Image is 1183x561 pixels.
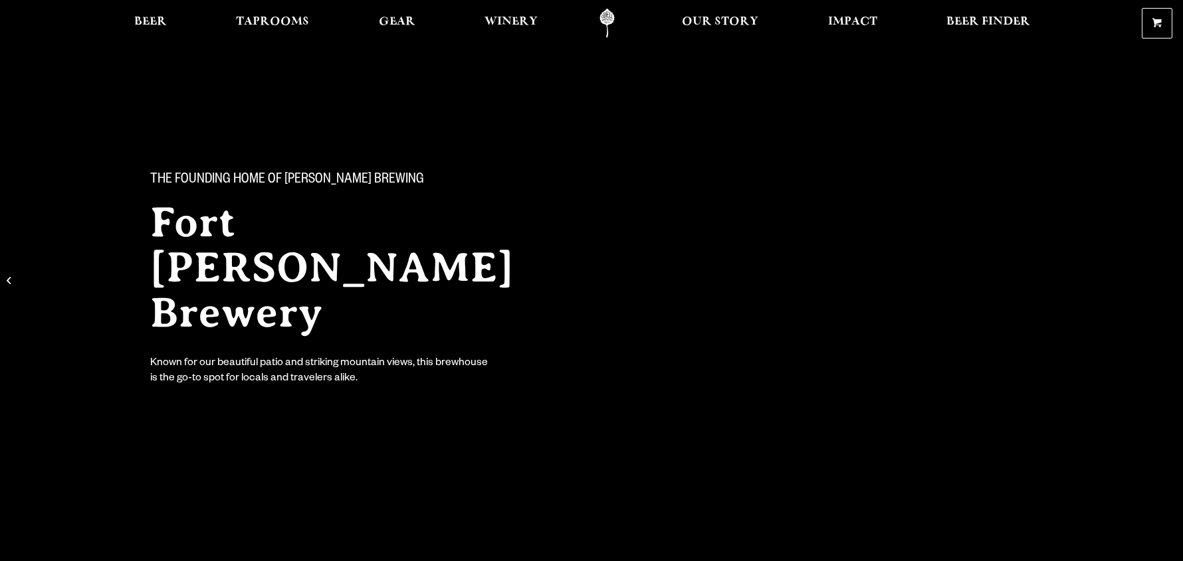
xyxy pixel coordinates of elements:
span: Gear [379,17,415,27]
span: The Founding Home of [PERSON_NAME] Brewing [150,172,424,189]
a: Winery [476,9,546,39]
a: Our Story [673,9,767,39]
a: Beer Finder [938,9,1039,39]
a: Taprooms [227,9,318,39]
span: Our Story [682,17,758,27]
a: Beer [126,9,175,39]
span: Winery [484,17,538,27]
a: Gear [370,9,424,39]
span: Beer Finder [946,17,1030,27]
h2: Fort [PERSON_NAME] Brewery [150,200,565,335]
span: Impact [828,17,877,27]
a: Impact [819,9,886,39]
a: Odell Home [582,9,632,39]
div: Known for our beautiful patio and striking mountain views, this brewhouse is the go-to spot for l... [150,357,490,387]
span: Beer [134,17,167,27]
span: Taprooms [236,17,309,27]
